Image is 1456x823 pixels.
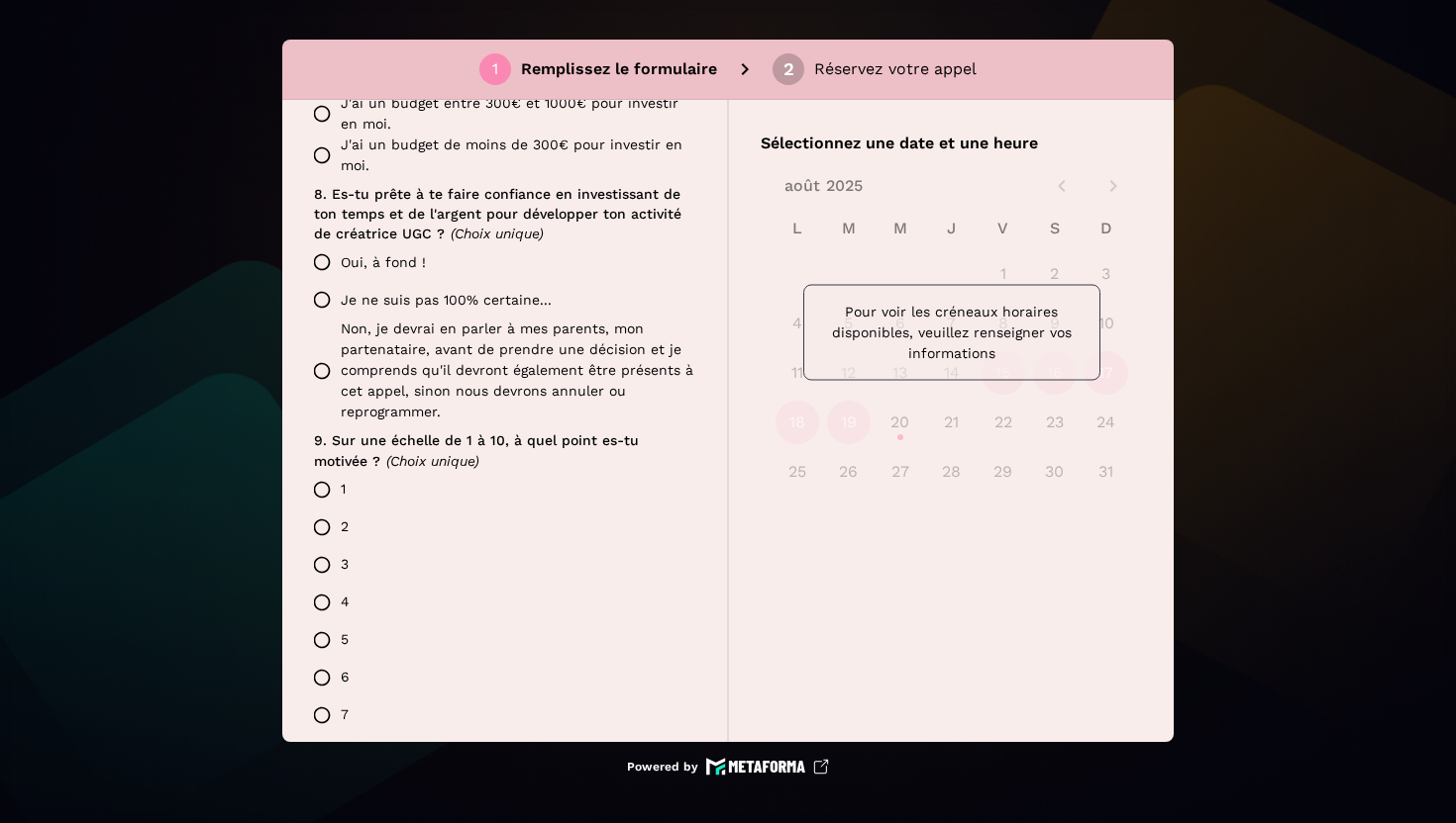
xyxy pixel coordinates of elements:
span: 8. Es-tu prête à te faire confiance en investissant de ton temps et de l'argent pour développer t... [314,186,686,241]
label: 1 [303,471,695,508]
label: 7 [303,696,695,734]
p: Remplissez le formulaire [521,57,717,81]
p: Pour voir les créneaux horaires disponibles, veuillez renseigner vos informations [820,302,1084,364]
p: Sélectionnez une date et une heure [761,132,1142,155]
label: Je ne suis pas 100% certaine... [303,281,695,319]
label: Non, je devrai en parler à mes parents, mon partenataire, avant de prendre une décision et je com... [303,319,695,422]
label: 6 [303,659,695,696]
span: (Choix unique) [451,226,544,241]
label: 2 [303,508,695,546]
label: 8 [303,734,695,772]
label: 3 [303,546,695,584]
span: (Choix unique) [386,453,479,469]
p: Réservez votre appel [814,57,977,81]
div: 1 [492,60,498,78]
label: J'ai un budget entre 300€ et 1000€ pour investir en moi. [303,93,695,135]
label: Oui, à fond ! [303,243,695,281]
a: Powered by [627,758,829,776]
span: 9. Sur une échelle de 1 à 10, à quel point es-tu motivée ? [314,432,644,468]
label: J'ai un budget de moins de 300€ pour investir en moi. [303,135,695,176]
div: 2 [783,60,794,78]
p: Powered by [627,759,698,775]
label: 5 [303,621,695,659]
label: 4 [303,584,695,621]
